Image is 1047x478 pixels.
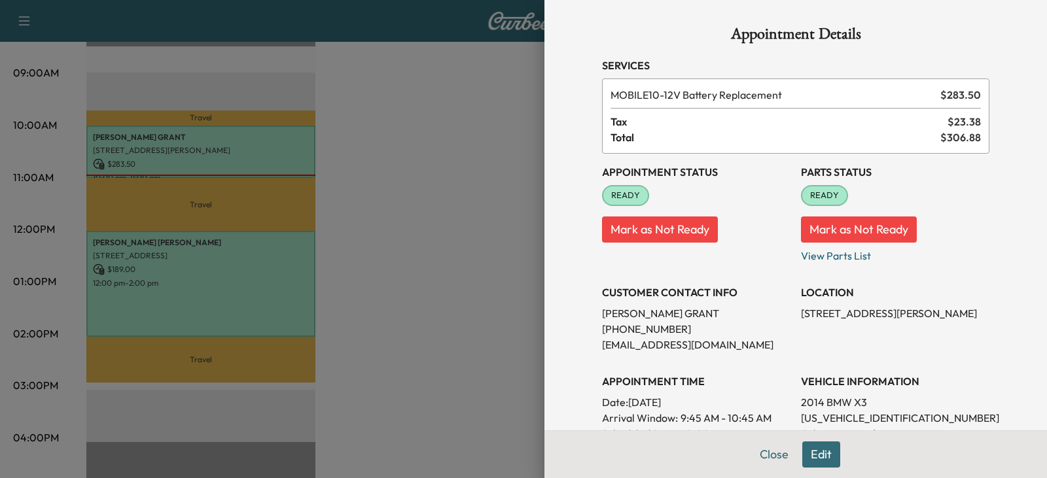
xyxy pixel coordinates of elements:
button: Close [751,441,797,468]
span: $ 23.38 [948,114,981,129]
h3: CUSTOMER CONTACT INFO [602,284,790,300]
p: [EMAIL_ADDRESS][DOMAIN_NAME] [602,337,790,352]
p: [PERSON_NAME] GRANT [602,305,790,321]
span: $ 306.88 [940,129,981,145]
p: Arrival Window: [602,410,790,426]
p: View Parts List [801,243,989,264]
p: [PHONE_NUMBER] [602,321,790,337]
button: Mark as Not Ready [602,216,718,243]
span: $ 283.50 [940,87,981,103]
h3: VEHICLE INFORMATION [801,373,989,389]
p: Date: [DATE] [602,394,790,410]
h3: Parts Status [801,164,989,180]
p: 10:00 AM [682,426,728,441]
button: Edit [802,441,840,468]
p: [US_VEHICLE_IDENTIFICATION_NUMBER] [801,410,989,426]
h3: Appointment Status [602,164,790,180]
p: [STREET_ADDRESS][PERSON_NAME] [801,305,989,321]
h1: Appointment Details [602,26,989,47]
span: READY [603,189,648,202]
span: Total [611,129,940,145]
button: Mark as Not Ready [801,216,917,243]
p: Odometer In: N/A [801,426,989,441]
p: 2014 BMW X3 [801,394,989,410]
span: Tax [611,114,948,129]
h3: Services [602,58,989,73]
span: 9:45 AM - 10:45 AM [681,410,772,426]
p: Scheduled Start: [602,426,679,441]
span: 12V Battery Replacement [611,87,935,103]
h3: APPOINTMENT TIME [602,373,790,389]
h3: LOCATION [801,284,989,300]
span: READY [802,189,847,202]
